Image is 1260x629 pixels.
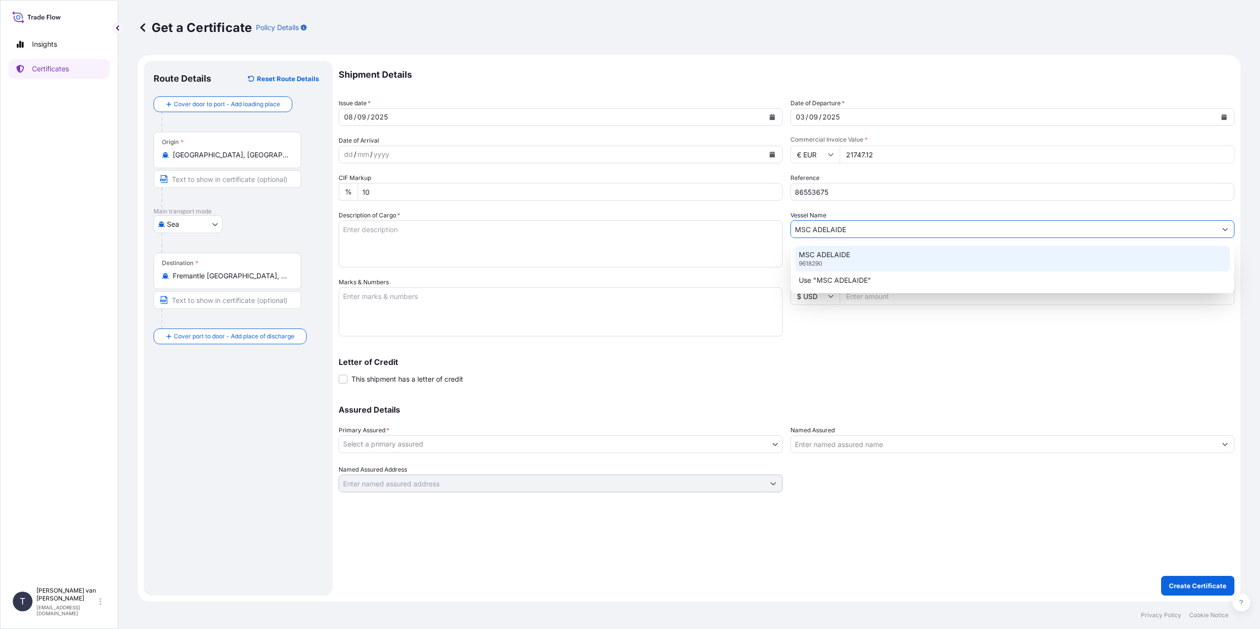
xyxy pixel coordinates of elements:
button: Calendar [764,147,780,162]
div: month, [808,111,819,123]
input: Enter amount [840,287,1234,305]
p: Main transport mode [154,208,323,215]
span: Date of Departure [790,98,845,108]
input: Named Assured Address [339,475,764,492]
label: Named Assured Address [339,465,407,475]
input: Enter booking reference [790,183,1234,201]
button: Select transport [154,215,222,233]
p: MSC ADELAIDE [799,250,850,260]
input: Text to appear on certificate [154,291,301,309]
p: Policy Details [256,23,299,32]
div: month, [356,111,367,123]
span: T [20,597,26,606]
p: Route Details [154,73,211,85]
p: Privacy Policy [1141,611,1181,619]
input: Enter amount [840,146,1234,163]
span: Primary Assured [339,425,389,435]
span: Cover door to port - Add loading place [174,99,280,109]
button: Show suggestions [1216,435,1234,453]
input: Destination [173,271,289,281]
div: / [354,111,356,123]
p: Certificates [32,64,69,74]
input: Type to search vessel name or IMO [791,220,1216,238]
div: year, [370,111,389,123]
p: Use "MSC ADELAIDE" [799,275,871,285]
p: Cookie Notice [1189,611,1228,619]
button: Calendar [1216,109,1232,125]
p: Reset Route Details [257,74,319,84]
span: Date of Arrival [339,136,379,146]
p: [EMAIL_ADDRESS][DOMAIN_NAME] [36,604,97,616]
div: / [370,149,373,160]
span: Issue date [339,98,371,108]
div: day, [795,111,806,123]
input: Enter percentage between 0 and 10% [358,183,783,201]
p: 9618290 [799,260,822,268]
div: % [339,183,358,201]
label: Named Assured [790,425,835,435]
div: Origin [162,138,184,146]
input: Origin [173,150,289,160]
div: day, [343,111,354,123]
label: Marks & Numbers [339,277,389,287]
button: Calendar [764,109,780,125]
p: Insights [32,39,57,49]
input: Text to appear on certificate [154,170,301,188]
label: Description of Cargo [339,210,400,220]
label: CIF Markup [339,173,371,183]
p: Create Certificate [1169,581,1227,591]
p: Shipment Details [339,61,1234,89]
span: Duty Cost [790,277,1234,285]
span: Cover port to door - Add place of discharge [174,331,294,341]
div: month, [356,149,370,160]
div: / [819,111,821,123]
button: Show suggestions [764,475,782,492]
div: / [367,111,370,123]
span: This shipment has a letter of credit [351,374,463,384]
input: Assured Name [791,435,1216,453]
div: day, [343,149,354,160]
div: year, [373,149,390,160]
div: / [354,149,356,160]
div: / [806,111,808,123]
span: Sea [167,219,179,229]
p: Letter of Credit [339,358,1234,366]
p: Get a Certificate [138,20,252,35]
div: Destination [162,259,198,267]
span: Select a primary assured [343,439,423,449]
div: year, [821,111,841,123]
button: Show suggestions [1216,220,1234,238]
span: Commercial Invoice Value [790,136,1234,144]
label: Reference [790,173,819,183]
label: Vessel Name [790,210,826,220]
p: [PERSON_NAME] van [PERSON_NAME] [36,587,97,602]
div: Suggestions [795,246,1230,289]
p: Assured Details [339,406,1234,414]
